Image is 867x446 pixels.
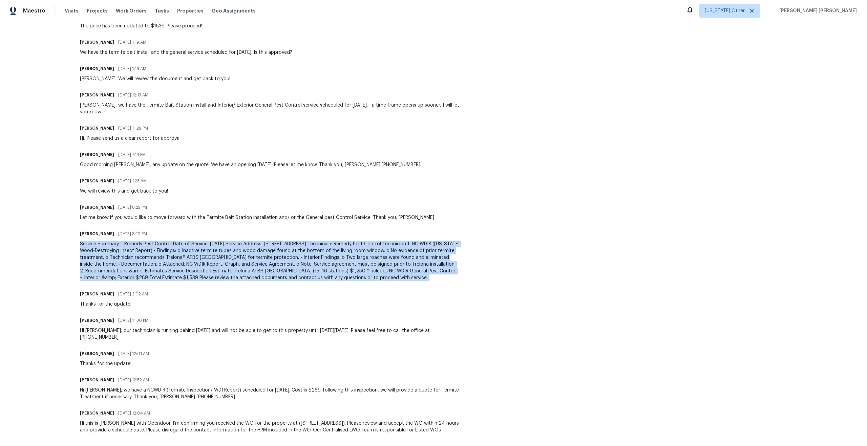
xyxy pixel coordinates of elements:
[80,161,421,168] div: Good morning [PERSON_NAME], any update on the quote. We have an opening [DATE]. Please let me kno...
[118,317,148,324] span: [DATE] 11:30 PM
[118,377,149,383] span: [DATE] 12:52 AM
[80,39,114,46] h6: [PERSON_NAME]
[118,350,149,357] span: [DATE] 12:01 AM
[80,327,460,341] div: Hi [PERSON_NAME], our technician is running behind [DATE] and will not be able to get to this pro...
[23,7,45,14] span: Maestro
[80,241,460,281] div: Service Summary – Remedy Pest Control Date of Service: [DATE] Service Address: [STREET_ADDRESS] T...
[777,7,857,14] span: [PERSON_NAME] [PERSON_NAME]
[87,7,108,14] span: Projects
[212,7,256,14] span: Geo Assignments
[80,188,168,195] div: We will review this and get back to you!
[118,204,147,211] span: [DATE] 8:22 PM
[118,151,146,158] span: [DATE] 7:14 PM
[80,92,114,98] h6: [PERSON_NAME]
[80,23,202,29] div: The price has been updated to $1539. Please proceed!
[80,377,114,383] h6: [PERSON_NAME]
[118,125,148,132] span: [DATE] 11:29 PM
[80,214,434,221] div: Let me know if you would like to move forward with the Termite Bait Station installation and/ or ...
[177,7,204,14] span: Properties
[80,178,114,184] h6: [PERSON_NAME]
[80,420,460,433] div: Hi this is [PERSON_NAME] with Opendoor. I’m confirming you received the WO for the property at ([...
[80,204,114,211] h6: [PERSON_NAME]
[80,151,114,158] h6: [PERSON_NAME]
[80,49,292,56] div: We have the termite bait install and the general service scheduled for [DATE]. Is this approved?
[80,301,152,308] div: Thanks for the update!
[80,410,114,417] h6: [PERSON_NAME]
[80,317,114,324] h6: [PERSON_NAME]
[80,75,230,82] div: [PERSON_NAME], We will review the document and get back to you!
[118,92,148,98] span: [DATE] 12:13 AM
[705,7,745,14] span: [US_STATE] Other
[80,102,460,115] div: [PERSON_NAME], we have the Termite Bait Station install and Interior/ Exterior General Pest Contr...
[118,410,150,417] span: [DATE] 12:04 AM
[118,291,148,297] span: [DATE] 2:02 AM
[155,8,169,13] span: Tasks
[118,230,147,237] span: [DATE] 8:10 PM
[80,291,114,297] h6: [PERSON_NAME]
[80,360,153,367] div: Thanks for the update!
[80,230,114,237] h6: [PERSON_NAME]
[118,65,146,72] span: [DATE] 1:16 AM
[80,65,114,72] h6: [PERSON_NAME]
[80,387,460,400] div: Hi [PERSON_NAME], we have a NCWDIR (Termite Inspection/ WDI Report) scheduled for [DATE]. Cost is...
[118,178,147,184] span: [DATE] 1:23 AM
[80,135,182,142] div: Hi, Please send us a clear report for approval.
[116,7,147,14] span: Work Orders
[80,125,114,132] h6: [PERSON_NAME]
[118,39,146,46] span: [DATE] 1:19 AM
[65,7,79,14] span: Visits
[80,350,114,357] h6: [PERSON_NAME]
